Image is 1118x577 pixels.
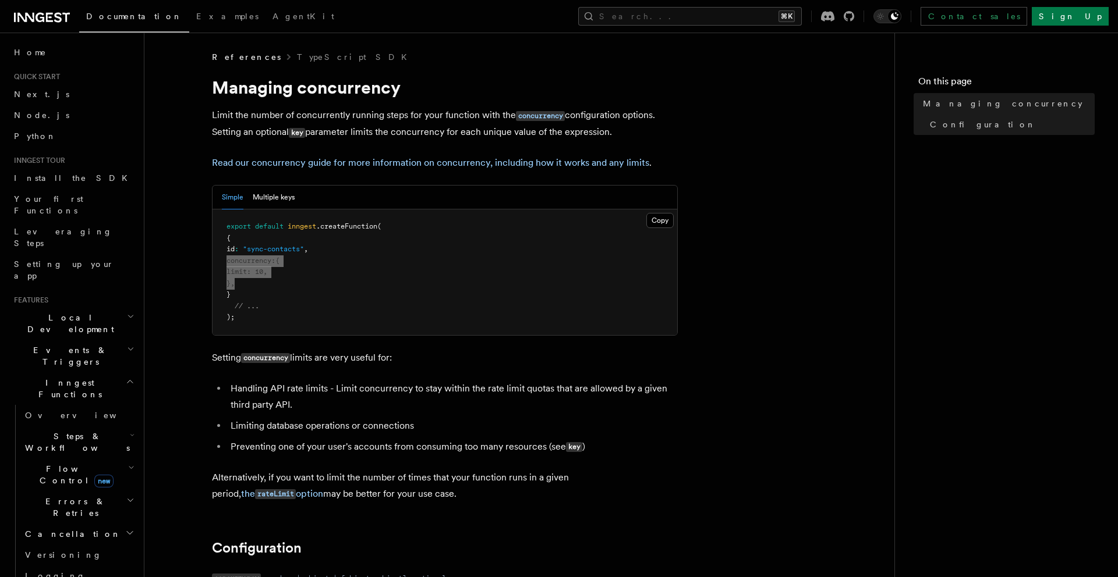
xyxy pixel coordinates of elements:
a: therateLimitoption [241,488,323,499]
p: . [212,155,678,171]
span: References [212,51,281,63]
button: Events & Triggers [9,340,137,372]
span: Install the SDK [14,173,135,183]
button: Copy [646,213,674,228]
span: export [227,222,251,230]
li: Handling API rate limits - Limit concurrency to stay within the rate limit quotas that are allowe... [227,380,678,413]
code: rateLimit [255,489,296,499]
span: Documentation [86,12,182,21]
span: : [247,268,251,276]
span: Python [14,131,56,141]
a: Home [9,42,137,63]
a: Next.js [9,84,137,105]
span: Overview [25,411,145,420]
span: : [235,245,239,253]
button: Local Development [9,307,137,340]
li: Limiting database operations or connections [227,418,678,434]
span: , [231,279,235,287]
span: Events & Triggers [9,344,127,368]
span: { [227,234,231,242]
kbd: ⌘K [779,10,795,22]
span: id [227,245,235,253]
code: concurrency [516,111,565,121]
button: Toggle dark mode [873,9,901,23]
code: key [566,442,582,452]
span: Steps & Workflows [20,430,130,454]
span: Home [14,47,47,58]
button: Simple [222,186,243,209]
span: concurrency [227,257,271,265]
span: Versioning [25,550,102,560]
a: Versioning [20,544,137,565]
a: concurrency [516,109,565,120]
button: Inngest Functions [9,372,137,405]
span: AgentKit [273,12,334,21]
a: Configuration [925,114,1095,135]
h1: Managing concurrency [212,77,678,98]
span: Features [9,295,48,305]
span: , [263,268,267,276]
span: Cancellation [20,528,121,540]
span: } [227,279,231,287]
span: Leveraging Steps [14,227,112,248]
span: limit [227,268,247,276]
li: Preventing one of your user's accounts from consuming too many resources (see ) [227,439,678,455]
span: Errors & Retries [20,496,126,519]
span: Examples [196,12,259,21]
h4: On this page [918,74,1095,93]
a: Your first Functions [9,188,137,221]
a: AgentKit [266,3,341,31]
button: Cancellation [20,523,137,544]
p: Alternatively, if you want to limit the number of times that your function runs in a given period... [212,469,678,503]
code: concurrency [241,353,290,363]
span: Flow Control [20,463,128,486]
a: Documentation [79,3,189,33]
span: Inngest Functions [9,377,126,400]
a: Setting up your app [9,254,137,286]
p: Setting limits are very useful for: [212,350,678,366]
a: Read our concurrency guide for more information on concurrency, including how it works and any li... [212,157,649,168]
a: Contact sales [921,7,1027,26]
span: 10 [255,268,263,276]
span: Managing concurrency [923,98,1082,109]
span: } [227,290,231,298]
span: Next.js [14,90,69,99]
a: Sign Up [1032,7,1109,26]
button: Flow Controlnew [20,458,137,491]
a: Managing concurrency [918,93,1095,114]
span: Node.js [14,111,69,120]
button: Multiple keys [253,186,295,209]
span: default [255,222,284,230]
span: // ... [235,302,259,310]
span: Configuration [930,119,1036,130]
a: Install the SDK [9,168,137,188]
span: ); [227,313,235,321]
a: Node.js [9,105,137,126]
button: Errors & Retries [20,491,137,523]
span: inngest [288,222,316,230]
span: Your first Functions [14,194,83,215]
span: new [94,475,114,487]
button: Search...⌘K [578,7,802,26]
span: Quick start [9,72,60,81]
a: Overview [20,405,137,426]
a: Python [9,126,137,147]
a: Leveraging Steps [9,221,137,254]
span: , [304,245,308,253]
a: TypeScript SDK [297,51,414,63]
span: Setting up your app [14,259,114,280]
code: key [289,128,305,138]
a: Examples [189,3,266,31]
span: Local Development [9,312,127,335]
span: .createFunction [316,222,377,230]
span: ( [377,222,381,230]
span: Inngest tour [9,156,65,165]
p: Limit the number of concurrently running steps for your function with the configuration options. ... [212,107,678,141]
span: : [271,257,275,265]
a: Configuration [212,540,302,556]
span: { [275,257,279,265]
button: Steps & Workflows [20,426,137,458]
span: "sync-contacts" [243,245,304,253]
